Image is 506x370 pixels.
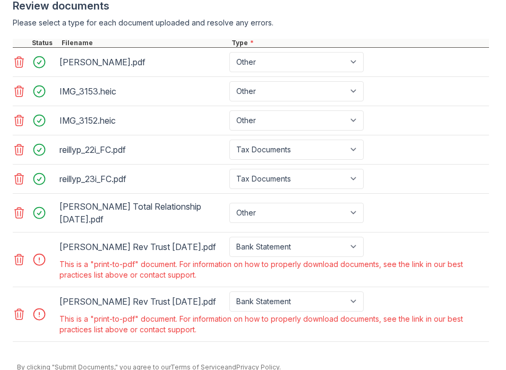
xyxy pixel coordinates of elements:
div: [PERSON_NAME] Total Relationship [DATE].pdf [59,198,225,228]
div: reillyp_22i_FC.pdf [59,141,225,158]
div: reillyp_23i_FC.pdf [59,170,225,187]
div: [PERSON_NAME].pdf [59,54,225,71]
div: Status [30,39,59,47]
div: [PERSON_NAME] Rev Trust [DATE].pdf [59,238,225,255]
div: This is a "print-to-pdf" document. For information on how to properly download documents, see the... [59,314,487,335]
div: Type [229,39,489,47]
div: Filename [59,39,229,47]
div: This is a "print-to-pdf" document. For information on how to properly download documents, see the... [59,259,487,280]
div: [PERSON_NAME] Rev Trust [DATE].pdf [59,293,225,310]
div: Please select a type for each document uploaded and resolve any errors. [13,18,489,28]
div: IMG_3152.heic [59,112,225,129]
div: IMG_3153.heic [59,83,225,100]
